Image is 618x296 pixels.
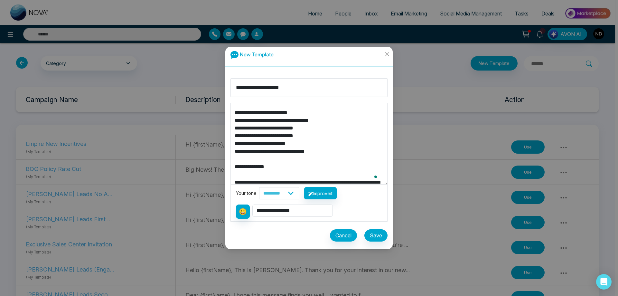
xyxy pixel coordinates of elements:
button: 😀 [236,205,250,219]
button: Close [381,47,393,64]
span: close [385,52,390,57]
div: Open Intercom Messenger [596,274,612,290]
textarea: To enrich screen reader interactions, please activate Accessibility in Grammarly extension settings [231,103,387,184]
button: Save [364,229,388,242]
button: Cancel [330,229,357,242]
span: New Template [240,51,274,58]
div: Your tone [236,190,259,197]
button: Improveit [304,187,337,199]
